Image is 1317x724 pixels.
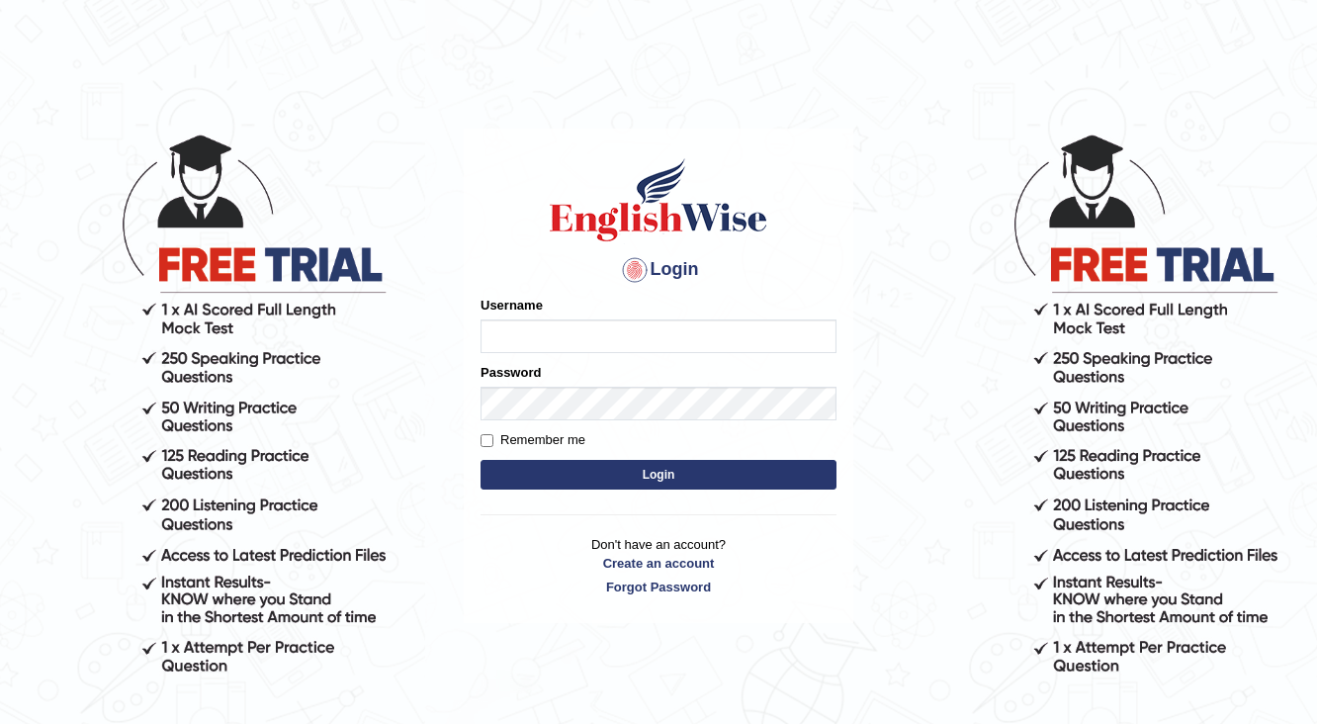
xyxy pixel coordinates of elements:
a: Create an account [481,554,836,573]
a: Forgot Password [481,578,836,596]
input: Remember me [481,434,493,447]
button: Login [481,460,836,490]
label: Password [481,363,541,382]
h4: Login [481,254,836,286]
p: Don't have an account? [481,535,836,596]
label: Username [481,296,543,315]
label: Remember me [481,430,585,450]
img: Logo of English Wise sign in for intelligent practice with AI [546,155,771,244]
